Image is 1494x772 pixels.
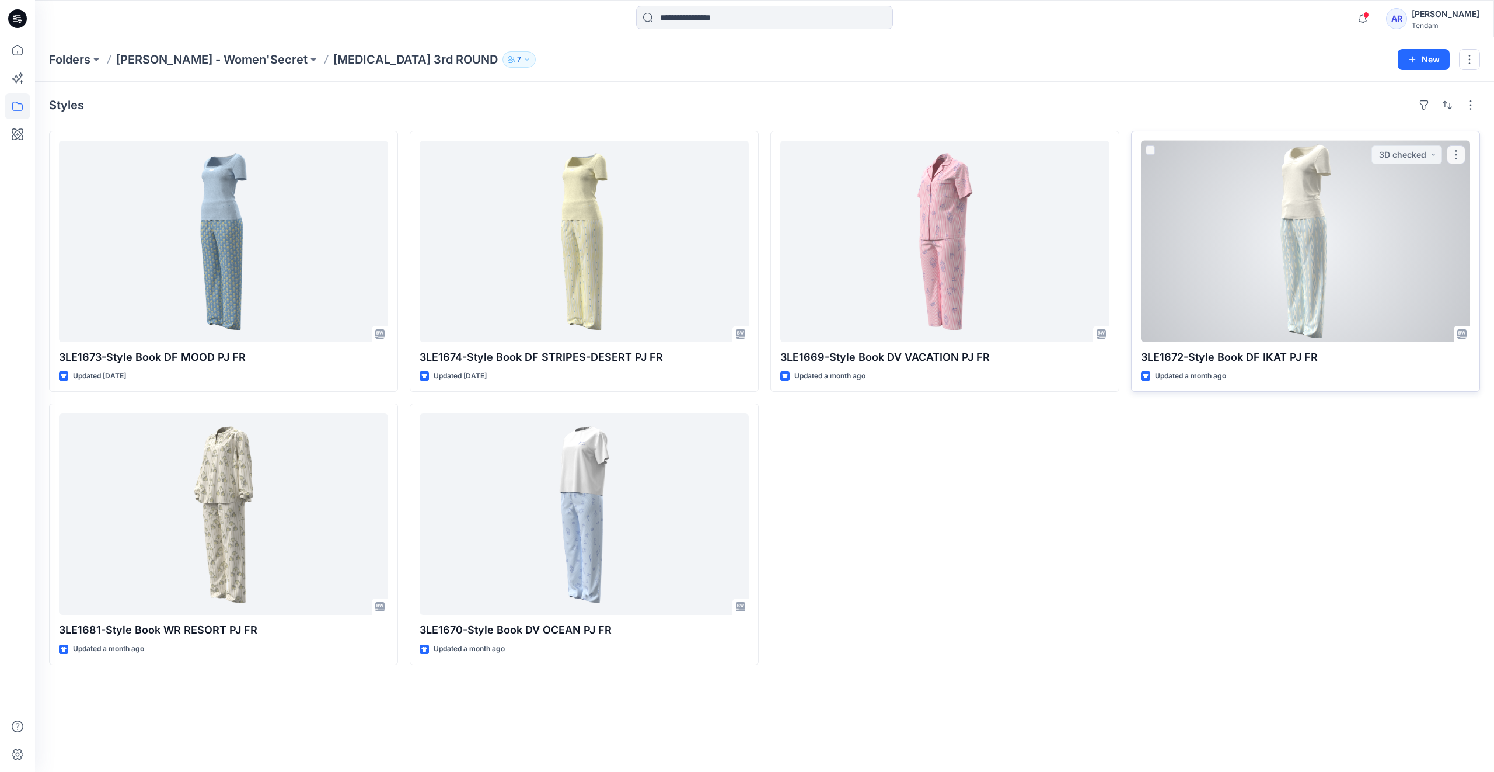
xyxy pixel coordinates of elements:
[59,141,388,342] a: 3LE1673-Style Book DF MOOD PJ FR
[1398,49,1450,70] button: New
[780,141,1109,342] a: 3LE1669-Style Book DV VACATION PJ FR
[116,51,308,68] a: [PERSON_NAME] - Women'Secret
[49,98,84,112] h4: Styles
[1412,21,1479,30] div: Tendam
[420,141,749,342] a: 3LE1674-Style Book DF STRIPES-DESERT PJ FR
[780,349,1109,366] p: 3LE1669-Style Book DV VACATION PJ FR
[420,413,749,615] a: 3LE1670-Style Book DV OCEAN PJ FR
[420,349,749,366] p: 3LE1674-Style Book DF STRIPES-DESERT PJ FR
[73,643,144,655] p: Updated a month ago
[1412,7,1479,21] div: [PERSON_NAME]
[49,51,90,68] a: Folders
[420,622,749,638] p: 3LE1670-Style Book DV OCEAN PJ FR
[794,370,865,382] p: Updated a month ago
[1141,349,1470,366] p: 3LE1672-Style Book DF IKAT PJ FR
[1155,370,1226,382] p: Updated a month ago
[434,370,487,382] p: Updated [DATE]
[59,349,388,366] p: 3LE1673-Style Book DF MOOD PJ FR
[502,51,536,68] button: 7
[333,51,498,68] p: [MEDICAL_DATA] 3rd ROUND
[59,413,388,615] a: 3LE1681-Style Book WR RESORT PJ FR
[1386,8,1407,29] div: AR
[1141,141,1470,342] a: 3LE1672-Style Book DF IKAT PJ FR
[59,622,388,638] p: 3LE1681-Style Book WR RESORT PJ FR
[73,370,126,382] p: Updated [DATE]
[517,53,521,66] p: 7
[434,643,505,655] p: Updated a month ago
